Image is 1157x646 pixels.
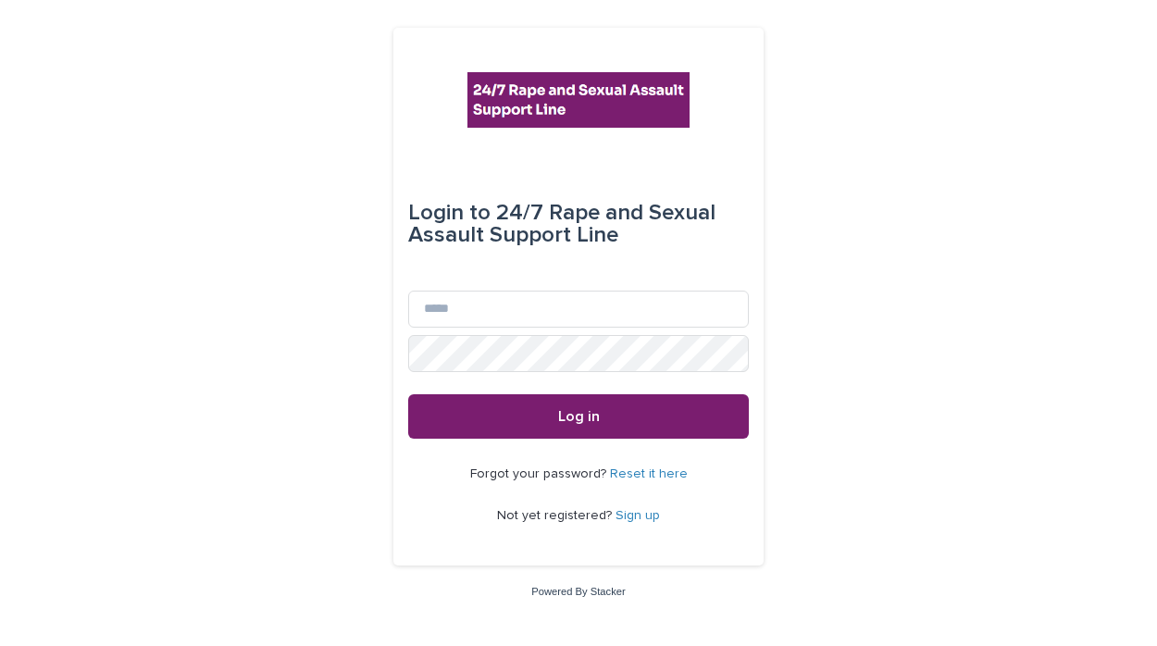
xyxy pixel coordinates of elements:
[610,467,688,480] a: Reset it here
[408,202,491,224] span: Login to
[467,72,690,128] img: rhQMoQhaT3yELyF149Cw
[408,394,749,439] button: Log in
[497,509,616,522] span: Not yet registered?
[408,187,749,261] div: 24/7 Rape and Sexual Assault Support Line
[558,409,600,424] span: Log in
[470,467,610,480] span: Forgot your password?
[531,586,625,597] a: Powered By Stacker
[616,509,660,522] a: Sign up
